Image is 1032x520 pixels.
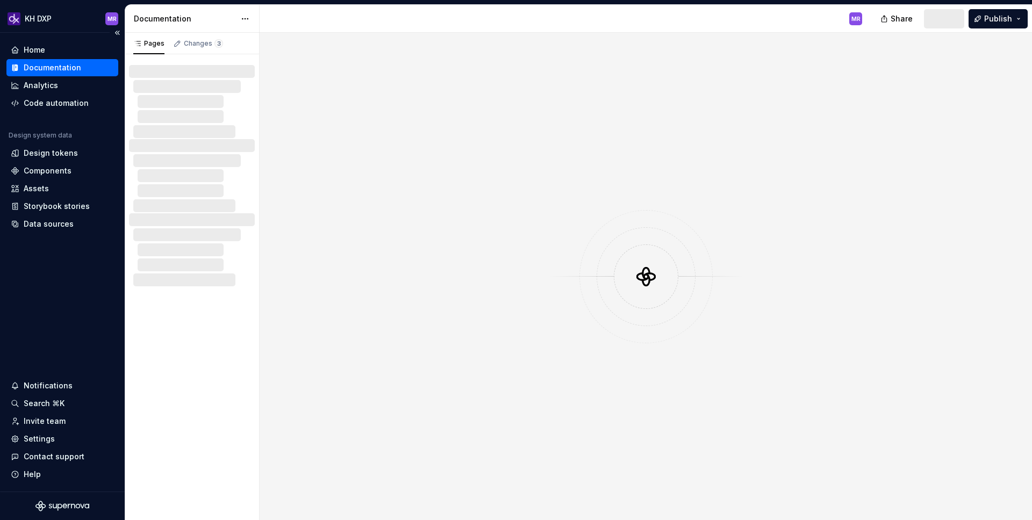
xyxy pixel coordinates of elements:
span: 3 [214,39,223,48]
div: Search ⌘K [24,398,64,409]
div: Pages [133,39,164,48]
a: Assets [6,180,118,197]
div: Contact support [24,451,84,462]
a: Documentation [6,59,118,76]
div: Documentation [24,62,81,73]
a: Components [6,162,118,179]
svg: Supernova Logo [35,501,89,511]
div: Notifications [24,380,73,391]
a: Design tokens [6,145,118,162]
div: Documentation [134,13,235,24]
span: Share [891,13,913,24]
div: Analytics [24,80,58,91]
div: Assets [24,183,49,194]
div: Data sources [24,219,74,229]
div: Changes [184,39,223,48]
div: Storybook stories [24,201,90,212]
div: Components [24,165,71,176]
a: Settings [6,430,118,447]
a: Storybook stories [6,198,118,215]
a: Data sources [6,215,118,233]
div: Invite team [24,416,66,427]
button: Share [875,9,920,28]
div: Design tokens [24,148,78,158]
button: Notifications [6,377,118,394]
div: Code automation [24,98,89,109]
button: Collapse sidebar [110,25,125,40]
div: Settings [24,434,55,444]
img: 0784b2da-6f85-42e6-8793-4468946223dc.png [8,12,20,25]
span: Publish [984,13,1012,24]
div: Design system data [9,131,72,140]
div: MR [107,15,117,23]
div: KH DXP [25,13,52,24]
a: Invite team [6,413,118,430]
button: Search ⌘K [6,395,118,412]
div: Help [24,469,41,480]
button: KH DXPMR [2,7,123,30]
a: Home [6,41,118,59]
div: MR [851,15,861,23]
a: Code automation [6,95,118,112]
button: Contact support [6,448,118,465]
a: Analytics [6,77,118,94]
button: Help [6,466,118,483]
button: Publish [969,9,1028,28]
div: Home [24,45,45,55]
